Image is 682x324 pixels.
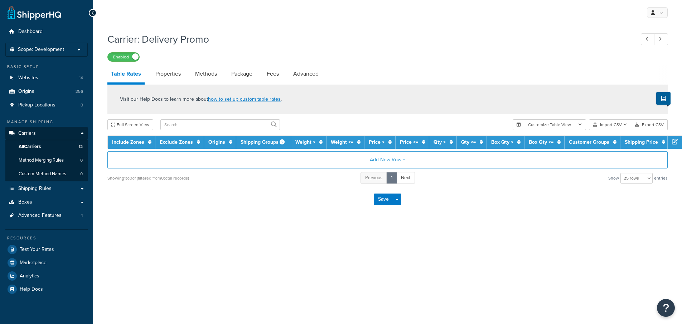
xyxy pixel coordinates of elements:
[5,64,88,70] div: Basic Setup
[20,273,39,279] span: Analytics
[369,138,384,146] a: Price >
[5,209,88,222] li: Advanced Features
[5,71,88,85] a: Websites14
[5,235,88,241] div: Resources
[374,194,393,205] button: Save
[20,286,43,292] span: Help Docs
[295,138,315,146] a: Weight >
[18,89,34,95] span: Origins
[81,213,83,219] span: 4
[76,89,83,95] span: 356
[5,154,88,167] a: Method Merging Rules0
[608,173,619,183] span: Show
[120,95,282,103] p: Visit our Help Docs to learn more about .
[386,172,397,184] a: 1
[18,47,64,53] span: Scope: Development
[361,172,387,184] a: Previous
[5,167,88,181] a: Custom Method Names0
[18,186,52,192] span: Shipping Rules
[5,256,88,269] a: Marketplace
[5,85,88,98] li: Origins
[434,138,446,146] a: Qty >
[18,213,62,219] span: Advanced Features
[208,138,225,146] a: Origins
[5,127,88,140] a: Carriers
[5,25,88,38] a: Dashboard
[208,95,281,103] a: how to set up custom table rates
[401,174,410,181] span: Next
[18,130,36,137] span: Carriers
[107,32,628,46] h1: Carrier: Delivery Promo
[19,171,66,177] span: Custom Method Names
[18,29,43,35] span: Dashboard
[79,75,83,81] span: 14
[20,247,54,253] span: Test Your Rates
[107,119,153,130] button: Full Screen View
[461,138,476,146] a: Qty <=
[5,127,88,181] li: Carriers
[631,119,668,130] button: Export CSV
[80,171,83,177] span: 0
[5,243,88,256] a: Test Your Rates
[18,199,32,205] span: Boxes
[5,167,88,181] li: Custom Method Names
[80,157,83,163] span: 0
[5,270,88,282] a: Analytics
[5,71,88,85] li: Websites
[5,99,88,112] li: Pickup Locations
[657,299,675,317] button: Open Resource Center
[160,138,193,146] a: Exclude Zones
[160,119,280,130] input: Search
[5,99,88,112] a: Pickup Locations0
[78,144,83,150] span: 12
[654,33,668,45] a: Next Record
[641,33,655,45] a: Previous Record
[396,172,415,184] a: Next
[81,102,83,108] span: 0
[365,174,382,181] span: Previous
[625,138,658,146] a: Shipping Price
[5,85,88,98] a: Origins356
[107,65,145,85] a: Table Rates
[107,151,668,168] button: Add New Row +
[491,138,513,146] a: Box Qty >
[5,283,88,296] a: Help Docs
[263,65,282,82] a: Fees
[20,260,47,266] span: Marketplace
[656,92,671,105] button: Show Help Docs
[654,173,668,183] span: entries
[228,65,256,82] a: Package
[19,144,41,150] span: All Carriers
[5,119,88,125] div: Manage Shipping
[5,140,88,153] a: AllCarriers12
[152,65,184,82] a: Properties
[18,102,55,108] span: Pickup Locations
[18,75,38,81] span: Websites
[400,138,418,146] a: Price <=
[331,138,353,146] a: Weight <=
[112,138,144,146] a: Include Zones
[5,154,88,167] li: Method Merging Rules
[529,138,553,146] a: Box Qty <=
[108,53,139,61] label: Enabled
[192,65,221,82] a: Methods
[5,209,88,222] a: Advanced Features4
[513,119,586,130] button: Customize Table View
[107,173,189,183] div: Showing 1 to 0 of (filtered from 0 total records)
[290,65,322,82] a: Advanced
[5,196,88,209] a: Boxes
[19,157,64,163] span: Method Merging Rules
[236,136,291,149] th: Shipping Groups
[589,119,631,130] button: Import CSV
[5,182,88,195] a: Shipping Rules
[569,138,609,146] a: Customer Groups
